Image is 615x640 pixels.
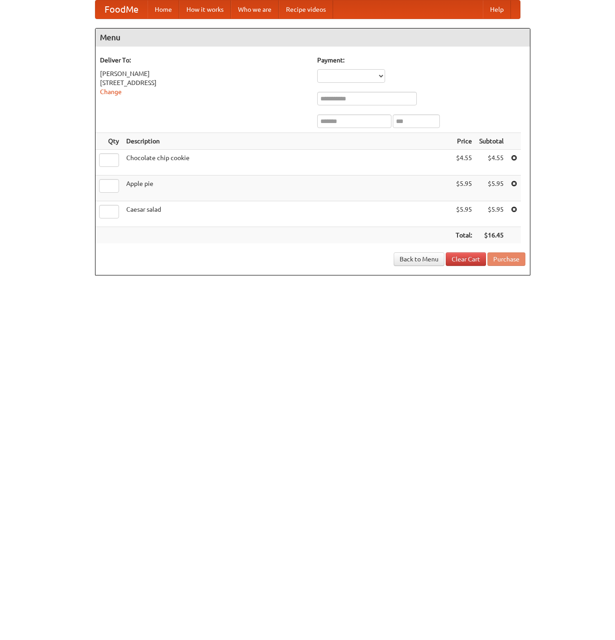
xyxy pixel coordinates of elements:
[452,150,476,175] td: $4.55
[100,56,308,65] h5: Deliver To:
[476,150,507,175] td: $4.55
[123,133,452,150] th: Description
[452,133,476,150] th: Price
[476,201,507,227] td: $5.95
[100,88,122,95] a: Change
[394,252,444,266] a: Back to Menu
[476,133,507,150] th: Subtotal
[476,175,507,201] td: $5.95
[279,0,333,19] a: Recipe videos
[483,0,511,19] a: Help
[95,133,123,150] th: Qty
[452,201,476,227] td: $5.95
[231,0,279,19] a: Who we are
[100,78,308,87] div: [STREET_ADDRESS]
[100,69,308,78] div: [PERSON_NAME]
[476,227,507,244] th: $16.45
[487,252,525,266] button: Purchase
[123,175,452,201] td: Apple pie
[452,175,476,201] td: $5.95
[95,0,148,19] a: FoodMe
[446,252,486,266] a: Clear Cart
[179,0,231,19] a: How it works
[148,0,179,19] a: Home
[452,227,476,244] th: Total:
[317,56,525,65] h5: Payment:
[123,201,452,227] td: Caesar salad
[123,150,452,175] td: Chocolate chip cookie
[95,28,530,47] h4: Menu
